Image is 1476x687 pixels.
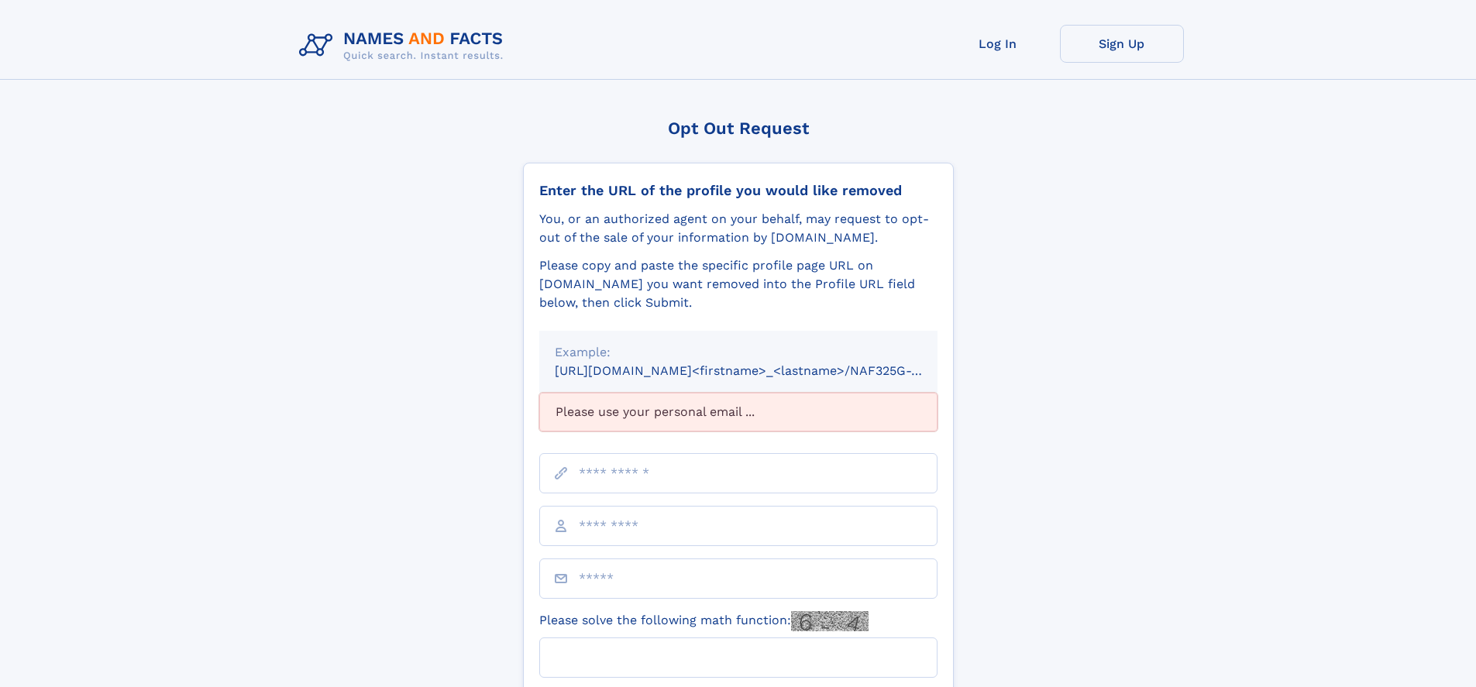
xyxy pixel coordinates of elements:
label: Please solve the following math function: [539,611,869,631]
img: Logo Names and Facts [293,25,516,67]
a: Sign Up [1060,25,1184,63]
div: Opt Out Request [523,119,954,138]
small: [URL][DOMAIN_NAME]<firstname>_<lastname>/NAF325G-xxxxxxxx [555,363,967,378]
div: Example: [555,343,922,362]
div: Enter the URL of the profile you would like removed [539,182,938,199]
div: Please use your personal email ... [539,393,938,431]
div: You, or an authorized agent on your behalf, may request to opt-out of the sale of your informatio... [539,210,938,247]
a: Log In [936,25,1060,63]
div: Please copy and paste the specific profile page URL on [DOMAIN_NAME] you want removed into the Pr... [539,256,938,312]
